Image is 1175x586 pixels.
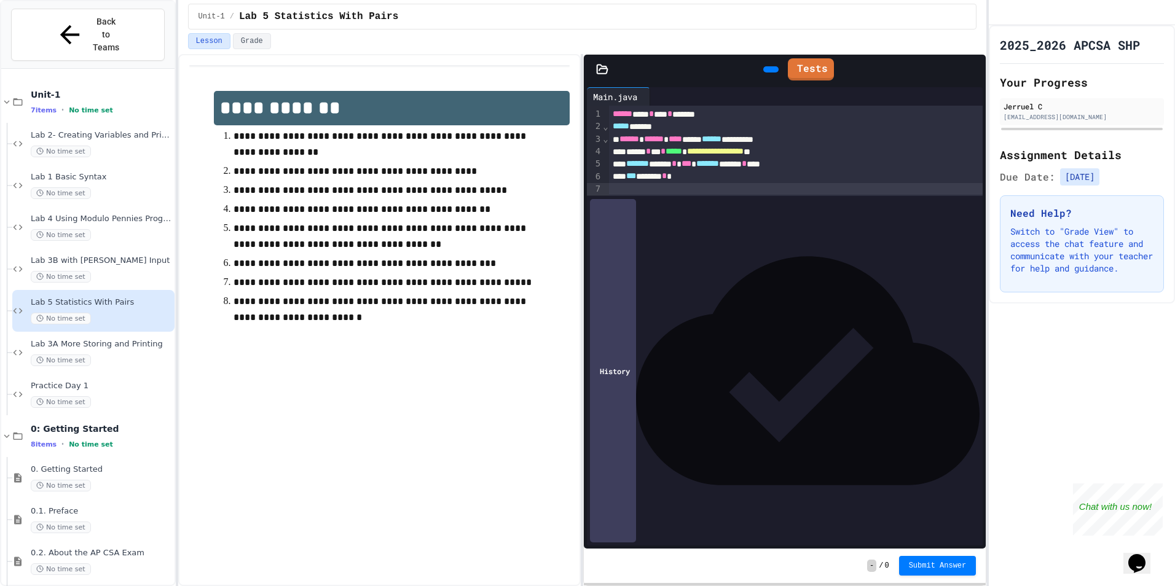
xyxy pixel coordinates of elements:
span: No time set [69,106,113,114]
div: Jerruel C [1004,101,1160,112]
span: No time set [31,396,91,408]
span: Lab 4 Using Modulo Pennies Program [31,214,172,224]
button: Lesson [188,33,230,49]
span: Unit-1 [31,89,172,100]
span: 0.1. Preface [31,506,172,517]
span: Lab 5 Statistics With Pairs [31,297,172,308]
span: No time set [31,313,91,324]
div: 1 [587,108,602,120]
span: Lab 5 Statistics With Pairs [239,9,398,24]
span: Lab 3B with [PERSON_NAME] Input [31,256,172,266]
iframe: chat widget [1073,483,1163,536]
span: No time set [69,440,113,448]
span: No time set [31,229,91,241]
p: Switch to "Grade View" to access the chat feature and communicate with your teacher for help and ... [1010,225,1153,275]
span: Submit Answer [909,561,967,571]
div: 7 [587,183,602,195]
button: Grade [233,33,271,49]
span: Back to Teams [92,15,120,54]
span: 8 items [31,440,57,448]
h2: Your Progress [1000,74,1164,91]
div: 8 [587,195,602,208]
div: 3 [587,133,602,146]
span: / [879,561,883,571]
span: / [230,12,234,21]
span: Unit-1 [198,12,225,21]
span: Fold line [602,134,608,144]
a: Tests [788,58,834,80]
h1: 2025_2026 APCSA SHP [1000,36,1140,53]
iframe: chat widget [1123,537,1163,574]
span: 0. Getting Started [31,464,172,475]
span: No time set [31,563,91,575]
span: Due Date: [1000,170,1055,184]
div: 4 [587,146,602,158]
span: Fold line [602,122,608,131]
span: - [867,560,876,572]
div: 6 [587,171,602,183]
span: No time set [31,187,91,199]
div: [EMAIL_ADDRESS][DOMAIN_NAME] [1004,112,1160,122]
span: No time set [31,522,91,533]
span: No time set [31,354,91,366]
span: No time set [31,480,91,491]
div: Main.java [587,90,643,103]
span: Lab 3A More Storing and Printing [31,339,172,350]
span: No time set [31,146,91,157]
h3: Need Help? [1010,206,1153,221]
span: 0: Getting Started [31,423,172,434]
span: 0 [884,561,889,571]
div: 2 [587,120,602,133]
span: 7 items [31,106,57,114]
div: History [590,199,636,542]
span: [DATE] [1060,168,1099,186]
span: Lab 2- Creating Variables and Printing [31,130,172,141]
button: Submit Answer [899,556,977,576]
span: • [61,105,64,115]
div: 5 [587,158,602,170]
span: Practice Day 1 [31,381,172,391]
span: Lab 1 Basic Syntax [31,172,172,182]
span: No time set [31,271,91,283]
span: 0.2. About the AP CSA Exam [31,548,172,558]
h2: Assignment Details [1000,146,1164,163]
div: Main.java [587,87,650,106]
span: • [61,439,64,449]
button: Back to Teams [11,9,165,61]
